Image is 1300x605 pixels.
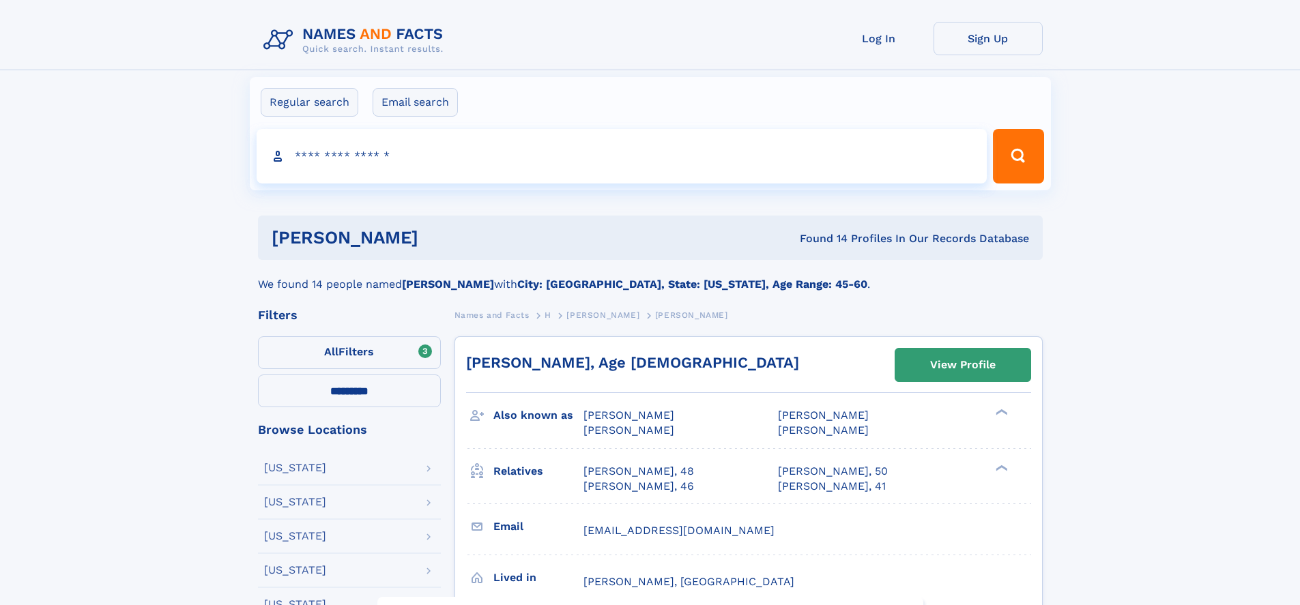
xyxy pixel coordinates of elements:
[824,22,934,55] a: Log In
[934,22,1043,55] a: Sign Up
[258,424,441,436] div: Browse Locations
[992,408,1009,417] div: ❯
[258,260,1043,293] div: We found 14 people named with .
[402,278,494,291] b: [PERSON_NAME]
[583,524,775,537] span: [EMAIL_ADDRESS][DOMAIN_NAME]
[566,310,639,320] span: [PERSON_NAME]
[493,515,583,538] h3: Email
[258,22,454,59] img: Logo Names and Facts
[583,464,694,479] a: [PERSON_NAME], 48
[466,354,799,371] a: [PERSON_NAME], Age [DEMOGRAPHIC_DATA]
[257,129,987,183] input: search input
[655,310,728,320] span: [PERSON_NAME]
[930,349,996,381] div: View Profile
[583,424,674,437] span: [PERSON_NAME]
[261,88,358,117] label: Regular search
[895,349,1030,381] a: View Profile
[258,336,441,369] label: Filters
[778,479,886,494] a: [PERSON_NAME], 41
[545,306,551,323] a: H
[264,565,326,576] div: [US_STATE]
[454,306,530,323] a: Names and Facts
[583,575,794,588] span: [PERSON_NAME], [GEOGRAPHIC_DATA]
[993,129,1043,183] button: Search Button
[264,531,326,542] div: [US_STATE]
[778,409,869,422] span: [PERSON_NAME]
[493,566,583,589] h3: Lived in
[493,460,583,483] h3: Relatives
[778,464,888,479] a: [PERSON_NAME], 50
[493,404,583,427] h3: Also known as
[264,462,326,473] div: [US_STATE]
[583,409,674,422] span: [PERSON_NAME]
[373,88,458,117] label: Email search
[272,229,609,246] h1: [PERSON_NAME]
[324,345,338,358] span: All
[566,306,639,323] a: [PERSON_NAME]
[258,309,441,321] div: Filters
[545,310,551,320] span: H
[609,231,1029,246] div: Found 14 Profiles In Our Records Database
[517,278,867,291] b: City: [GEOGRAPHIC_DATA], State: [US_STATE], Age Range: 45-60
[778,424,869,437] span: [PERSON_NAME]
[992,463,1009,472] div: ❯
[583,479,694,494] a: [PERSON_NAME], 46
[264,497,326,507] div: [US_STATE]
